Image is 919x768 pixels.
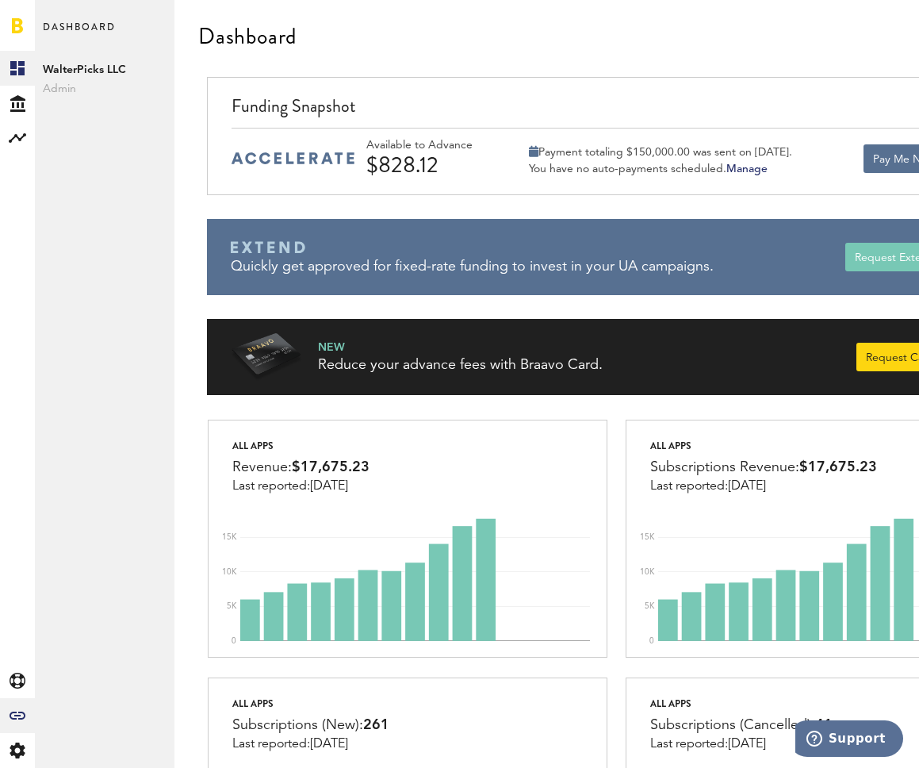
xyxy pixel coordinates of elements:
img: Braavo Extend [231,241,305,254]
span: [DATE] [728,738,766,751]
div: Revenue: [232,455,370,479]
div: Payment totaling $150,000.00 was sent on [DATE]. [529,145,792,159]
text: 0 [649,637,654,645]
div: All apps [650,436,877,455]
img: Braavo Card [231,333,302,381]
div: $828.12 [366,152,517,178]
div: Last reported: [650,737,833,751]
span: WalterPicks LLC [43,60,167,79]
span: $17,675.23 [799,460,877,474]
div: Subscriptions (Cancelled): [650,713,833,737]
div: All apps [650,694,833,713]
text: 0 [232,637,236,645]
text: 5K [227,603,237,611]
span: 41 [815,718,833,732]
div: Available to Advance [366,139,517,152]
span: Dashboard [43,17,116,51]
iframe: Opens a widget where you can find more information [795,720,903,760]
span: Admin [43,79,167,98]
div: Subscriptions (New): [232,713,389,737]
div: NEW [318,340,603,355]
text: 10K [640,568,655,576]
div: Subscriptions Revenue: [650,455,877,479]
span: [DATE] [310,480,348,493]
div: All apps [232,694,389,713]
div: All apps [232,436,370,455]
text: 15K [640,533,655,541]
div: Last reported: [650,479,877,493]
span: 261 [363,718,389,732]
a: Manage [726,163,768,175]
text: 10K [222,568,237,576]
div: You have no auto-payments scheduled. [529,162,792,176]
span: $17,675.23 [292,460,370,474]
div: Dashboard [198,24,297,49]
div: Last reported: [232,737,389,751]
div: Reduce your advance fees with Braavo Card. [318,355,603,375]
div: Last reported: [232,479,370,493]
text: 15K [222,533,237,541]
div: Quickly get approved for fixed-rate funding to invest in your UA campaigns. [231,257,846,277]
span: [DATE] [728,480,766,493]
img: accelerate-medium-blue-logo.svg [232,152,354,164]
span: [DATE] [310,738,348,751]
text: 5K [645,603,655,611]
